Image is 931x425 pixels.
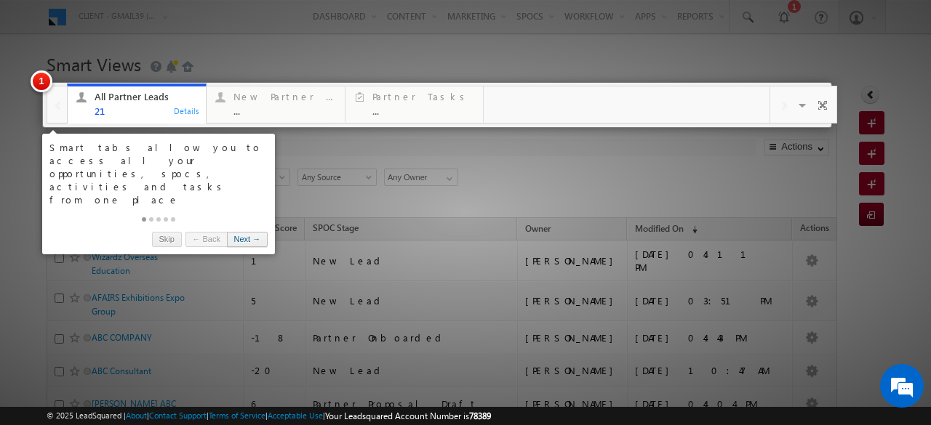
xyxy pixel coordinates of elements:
a: Partner Tasks... [345,86,484,123]
a: All Partner Leads21Details [67,84,207,124]
a: New Partner Leads... [206,86,345,123]
div: New Partner Leads [233,91,337,102]
a: Terms of Service [209,410,265,420]
span: 1 [31,70,52,92]
a: ← Back [185,232,227,247]
span: Your Leadsquared Account Number is [325,410,491,421]
em: Start Chat [198,327,264,347]
div: Partner Tasks [372,91,475,102]
div: ... [372,105,475,116]
span: © 2025 LeadSquared | | | | | [47,409,491,423]
a: Next → [227,232,268,247]
img: d_60004797649_company_0_60004797649 [25,76,61,95]
span: 78389 [469,410,491,421]
a: About [126,410,147,420]
a: Contact Support [149,410,207,420]
div: ... [233,105,337,116]
div: Minimize live chat window [239,7,273,42]
div: Smart tabs allow you to access all your opportunities, spocs, activities and tasks from one place [49,141,268,206]
div: Chat with us now [76,76,244,95]
div: Details [173,104,201,117]
div: All Partner Leads [95,91,198,102]
textarea: Type your message and hit 'Enter' [19,134,265,315]
a: Skip [152,232,182,247]
div: 21 [95,105,198,116]
a: Acceptable Use [268,410,323,420]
